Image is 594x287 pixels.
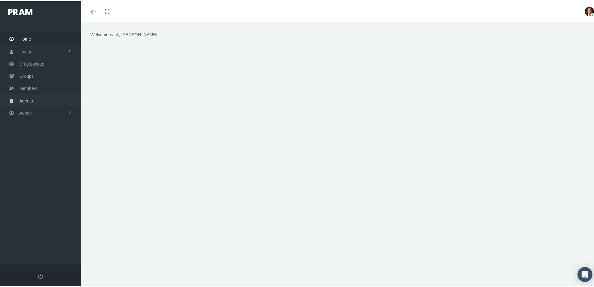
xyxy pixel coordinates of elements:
div: Open Intercom Messenger [577,266,592,281]
span: Groups [19,69,34,81]
span: Locator [19,45,34,57]
span: Drug Lookup [19,57,44,69]
img: S_Profile_Picture_693.jpg [585,6,594,15]
span: Home [19,32,31,44]
img: PRAM_20_x_78.png [8,8,32,14]
span: Admin [19,106,32,118]
span: Welcome back, [PERSON_NAME]. [90,31,158,36]
span: Members [19,81,37,93]
span: Agents [19,94,33,106]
